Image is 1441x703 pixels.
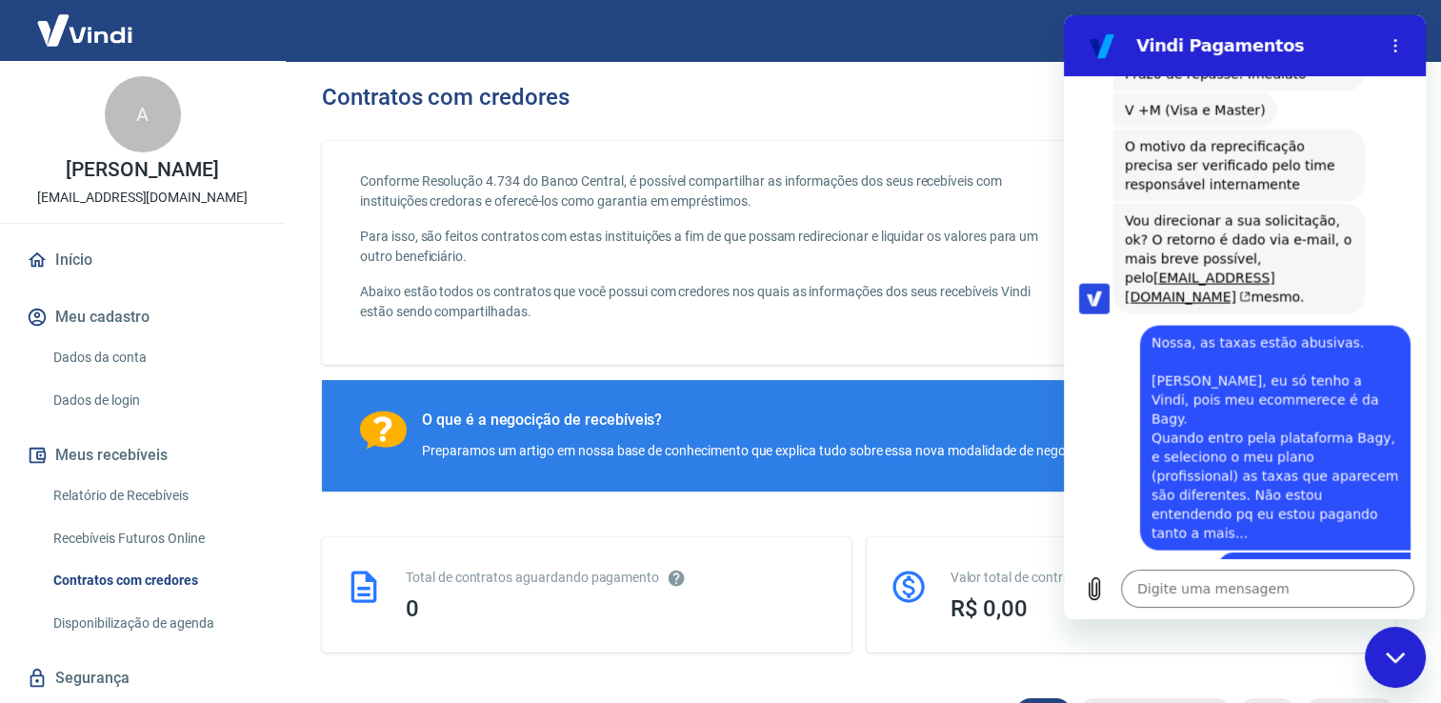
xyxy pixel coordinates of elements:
div: O que é a negocição de recebíveis? [422,411,1209,430]
div: Valor total de contratos aguardando pagamento [951,568,1373,588]
div: A [105,76,181,152]
a: Dados da conta [46,338,262,377]
a: Disponibilização de agenda [46,604,262,643]
h3: Contratos com credores [322,84,570,110]
svg: Esses contratos não se referem à Vindi, mas sim a outras instituições. [667,569,686,588]
a: Contratos com credores [46,561,262,600]
div: 0 [406,595,829,622]
p: Conforme Resolução 4.734 do Banco Central, é possível compartilhar as informações dos seus recebí... [360,171,1058,211]
iframe: Janela de mensagens [1064,15,1426,619]
a: Recebíveis Futuros Online [46,519,262,558]
a: Segurança [23,657,262,699]
button: Meu cadastro [23,296,262,338]
div: Total de contratos aguardando pagamento [406,568,829,588]
p: [EMAIL_ADDRESS][DOMAIN_NAME] [37,188,248,208]
a: Início [23,239,262,281]
div: Preparamos um artigo em nossa base de conhecimento que explica tudo sobre essa nova modalidade de... [422,441,1209,461]
p: [PERSON_NAME] [66,160,218,180]
a: Relatório de Recebíveis [46,476,262,515]
a: Dados de login [46,381,262,420]
button: Meus recebíveis [23,434,262,476]
img: Vindi [23,1,147,59]
iframe: Botão para abrir a janela de mensagens, conversa em andamento [1365,627,1426,688]
button: Sair [1350,13,1418,49]
img: Ícone com um ponto de interrogação. [360,411,407,450]
p: Abaixo estão todos os contratos que você possui com credores nos quais as informações dos seus re... [360,282,1058,322]
p: Para isso, são feitos contratos com estas instituições a fim de que possam redirecionar e liquida... [360,227,1058,267]
span: R$ 0,00 [951,595,1029,622]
